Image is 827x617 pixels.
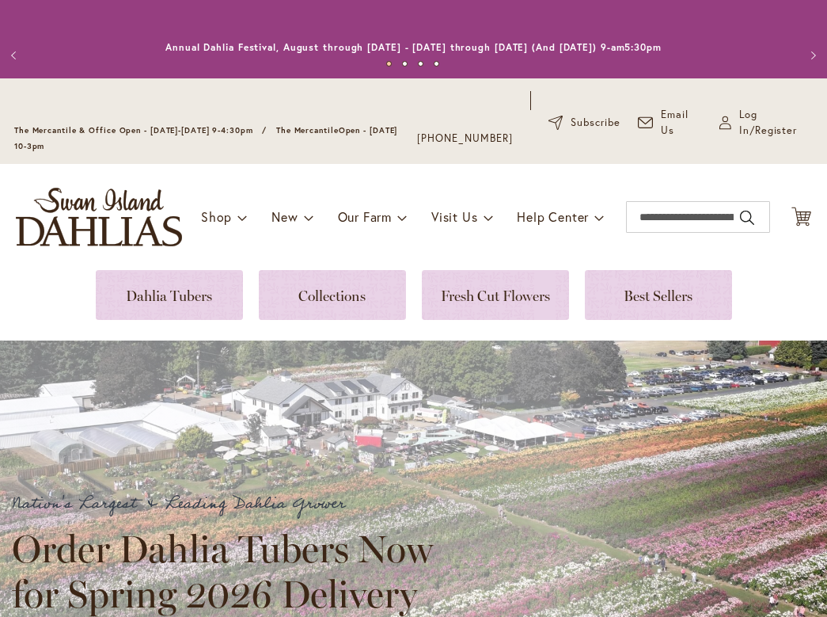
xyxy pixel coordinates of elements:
a: Subscribe [548,115,620,131]
span: Email Us [661,107,702,139]
button: 2 of 4 [402,61,408,67]
span: Help Center [517,208,589,225]
span: The Mercantile & Office Open - [DATE]-[DATE] 9-4:30pm / The Mercantile [14,125,339,135]
button: 3 of 4 [418,61,423,67]
span: New [271,208,298,225]
p: Nation's Largest & Leading Dahlia Grower [12,491,447,517]
a: Annual Dahlia Festival, August through [DATE] - [DATE] through [DATE] (And [DATE]) 9-am5:30pm [165,41,662,53]
span: Shop [201,208,232,225]
button: 4 of 4 [434,61,439,67]
a: store logo [16,188,182,246]
span: Our Farm [338,208,392,225]
a: Log In/Register [719,107,813,139]
a: [PHONE_NUMBER] [417,131,513,147]
span: Subscribe [571,115,620,131]
button: 1 of 4 [386,61,392,67]
h2: Order Dahlia Tubers Now for Spring 2026 Delivery [12,527,447,615]
button: Next [795,40,827,71]
span: Log In/Register [739,107,813,139]
span: Visit Us [431,208,477,225]
a: Email Us [638,107,702,139]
